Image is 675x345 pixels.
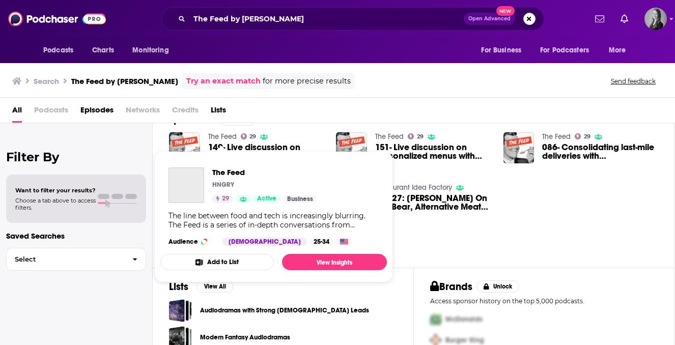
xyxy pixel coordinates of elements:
[161,7,544,31] div: Search podcasts, credits, & more...
[474,41,534,60] button: open menu
[445,315,483,324] span: McDonalds
[445,336,484,344] span: Burger King
[71,76,178,86] h3: The Feed by [PERSON_NAME]
[15,187,96,194] span: Want to filter your results?
[591,10,608,27] a: Show notifications dropdown
[282,254,387,270] a: View Insights
[464,13,515,25] button: Open AdvancedNew
[249,134,256,139] span: 29
[222,194,229,204] span: 29
[160,254,274,270] button: Add to List
[125,41,182,60] button: open menu
[212,167,317,177] a: The Feed
[542,132,571,141] a: The Feed
[6,248,146,271] button: Select
[503,132,535,163] img: 086- Consolidating last-mile deliveries with Alex Blum of Relay
[375,183,452,192] a: Restaurant Idea Factory
[375,194,491,211] a: RIF027: Rick Bayless On The Bear, Alternative Meats In Restaurants, NextBite Acquisition
[375,132,404,141] a: The Feed
[430,280,472,293] h2: Brands
[12,102,22,123] a: All
[644,8,667,30] span: Logged in as katieTBG
[208,132,237,141] a: The Feed
[200,332,290,343] a: Modern Fantasy Audiodramas
[257,194,276,204] span: Active
[644,8,667,30] button: Show profile menu
[241,133,257,139] a: 29
[283,195,317,203] a: Business
[189,11,464,27] input: Search podcasts, credits, & more...
[616,10,632,27] a: Show notifications dropdown
[15,197,96,211] span: Choose a tab above to access filters.
[533,41,604,60] button: open menu
[92,43,114,57] span: Charts
[336,132,367,163] img: 151- Live discussion on personalized menus with Foodini
[34,76,59,86] h3: Search
[496,6,515,16] span: New
[126,102,160,123] span: Networks
[476,280,520,293] button: Unlock
[168,211,379,229] div: The line between food and tech is increasingly blurring. The Feed is a series of in-depth convers...
[602,41,639,60] button: open menu
[168,238,214,246] h3: Audience
[6,150,146,164] h2: Filter By
[310,238,333,246] div: 25-34
[6,231,146,241] p: Saved Searches
[263,75,351,87] span: for more precise results
[417,134,424,139] span: 29
[542,143,658,160] span: 086- Consolidating last-mile deliveries with [PERSON_NAME] of Relay
[584,134,590,139] span: 29
[609,43,626,57] span: More
[542,143,658,160] a: 086- Consolidating last-mile deliveries with Alex Blum of Relay
[43,43,73,57] span: Podcasts
[36,41,87,60] button: open menu
[172,102,199,123] span: Credits
[168,167,204,203] a: The Feed
[575,133,590,139] a: 29
[86,41,120,60] a: Charts
[34,102,68,123] span: Podcasts
[375,143,491,160] a: 151- Live discussion on personalized menus with Foodini
[253,195,280,203] a: Active
[212,195,233,203] a: 29
[7,256,124,263] span: Select
[608,77,659,85] button: Send feedback
[132,43,168,57] span: Monitoring
[211,102,226,123] a: Lists
[8,9,106,28] img: Podchaser - Follow, Share and Rate Podcasts
[375,194,491,211] span: RIF027: [PERSON_NAME] On The Bear, Alternative Meats In Restaurants, NextBite Acquisition
[208,143,324,160] a: 149- Live discussion on $DASH X $ROO & SevenRooms
[222,238,307,246] div: [DEMOGRAPHIC_DATA]
[408,133,424,139] a: 29
[212,181,234,189] p: HNGRY
[186,75,261,87] a: Try an exact match
[200,305,369,316] a: Audiodramas with Strong [DEMOGRAPHIC_DATA] Leads
[169,132,200,163] img: 149- Live discussion on $DASH X $ROO & SevenRooms
[540,43,589,57] span: For Podcasters
[481,43,521,57] span: For Business
[80,102,114,123] a: Episodes
[426,309,445,330] img: First Pro Logo
[430,297,658,305] p: Access sponsor history on the top 5,000 podcasts.
[169,299,192,322] a: Audiodramas with Strong Female Leads
[644,8,667,30] img: User Profile
[468,16,511,21] span: Open Advanced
